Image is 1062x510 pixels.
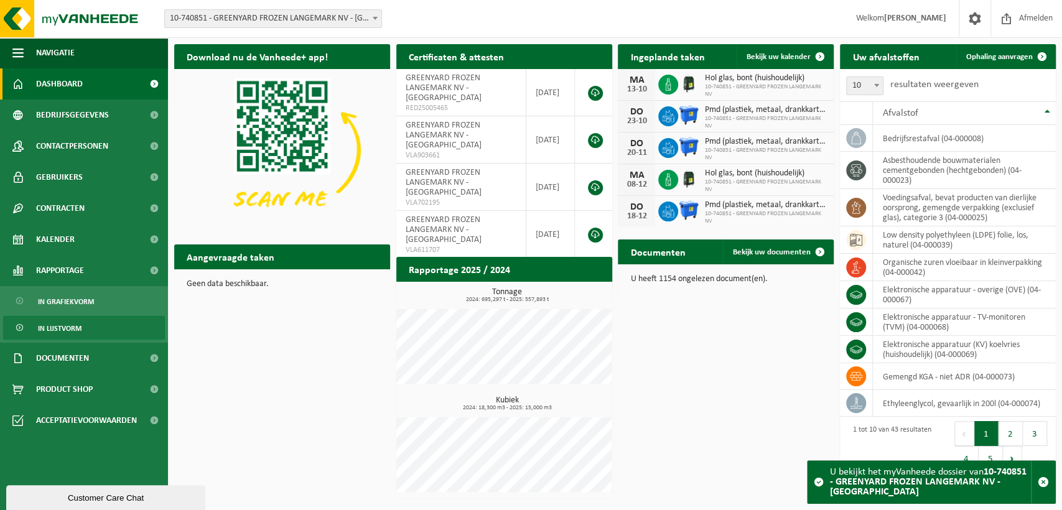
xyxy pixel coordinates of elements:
[979,446,1003,471] button: 5
[624,139,649,149] div: DO
[36,374,93,405] span: Product Shop
[36,193,85,224] span: Contracten
[678,168,699,189] img: CR-HR-1C-1000-PES-01
[624,170,649,180] div: MA
[873,226,1056,254] td: low density polyethyleen (LDPE) folie, los, naturel (04-000039)
[704,105,827,115] span: Pmd (plastiek, metaal, drankkartons) (bedrijven)
[954,421,974,446] button: Previous
[519,281,611,306] a: Bekijk rapportage
[403,297,612,303] span: 2024: 695,297 t - 2025: 557,893 t
[966,53,1033,61] span: Ophaling aanvragen
[526,69,575,116] td: [DATE]
[882,108,918,118] span: Afvalstof
[174,244,287,269] h2: Aangevraagde taken
[36,68,83,100] span: Dashboard
[704,169,827,178] span: Hol glas, bont (huishoudelijk)
[624,75,649,85] div: MA
[1003,446,1022,471] button: Next
[956,44,1055,69] a: Ophaling aanvragen
[678,73,699,94] img: CR-HR-1C-1000-PES-01
[733,248,811,256] span: Bekijk uw documenten
[624,180,649,189] div: 08-12
[873,189,1056,226] td: voedingsafval, bevat producten van dierlijke oorsprong, gemengde verpakking (exclusief glas), cat...
[406,198,516,208] span: VLA702195
[403,396,612,411] h3: Kubiek
[704,73,827,83] span: Hol glas, bont (huishoudelijk)
[830,467,1027,497] strong: 10-740851 - GREENYARD FROZEN LANGEMARK NV - [GEOGRAPHIC_DATA]
[830,461,1031,503] div: U bekijkt het myVanheede dossier van
[873,308,1056,336] td: elektronische apparatuur - TV-monitoren (TVM) (04-000068)
[704,178,827,193] span: 10-740851 - GREENYARD FROZEN LANGEMARK NV
[165,10,381,27] span: 10-740851 - GREENYARD FROZEN LANGEMARK NV - LANGEMARK
[624,149,649,157] div: 20-11
[624,85,649,94] div: 13-10
[704,200,827,210] span: Pmd (plastiek, metaal, drankkartons) (bedrijven)
[36,162,83,193] span: Gebruikers
[873,390,1056,417] td: ethyleenglycol, gevaarlijk in 200l (04-000074)
[526,164,575,211] td: [DATE]
[406,215,482,244] span: GREENYARD FROZEN LANGEMARK NV - [GEOGRAPHIC_DATA]
[174,69,390,231] img: Download de VHEPlus App
[873,336,1056,363] td: elektronische apparatuur (KV) koelvries (huishoudelijk) (04-000069)
[187,280,378,289] p: Geen data beschikbaar.
[873,363,1056,390] td: gemengd KGA - niet ADR (04-000073)
[174,44,340,68] h2: Download nu de Vanheede+ app!
[624,107,649,117] div: DO
[406,121,482,150] span: GREENYARD FROZEN LANGEMARK NV - [GEOGRAPHIC_DATA]
[36,255,84,286] span: Rapportage
[403,405,612,411] span: 2024: 18,300 m3 - 2025: 15,000 m3
[526,116,575,164] td: [DATE]
[723,239,832,264] a: Bekijk uw documenten
[890,80,978,90] label: resultaten weergeven
[396,257,523,281] h2: Rapportage 2025 / 2024
[974,421,999,446] button: 1
[406,151,516,160] span: VLA903661
[38,290,94,313] span: In grafiekvorm
[36,100,109,131] span: Bedrijfsgegevens
[36,343,89,374] span: Documenten
[846,76,883,95] span: 10
[873,281,1056,308] td: elektronische apparatuur - overige (OVE) (04-000067)
[396,44,516,68] h2: Certificaten & attesten
[403,288,612,303] h3: Tonnage
[406,245,516,255] span: VLA611707
[704,83,827,98] span: 10-740851 - GREENYARD FROZEN LANGEMARK NV
[704,137,827,147] span: Pmd (plastiek, metaal, drankkartons) (bedrijven)
[1023,421,1047,446] button: 3
[704,115,827,130] span: 10-740851 - GREENYARD FROZEN LANGEMARK NV
[630,275,821,284] p: U heeft 1154 ongelezen document(en).
[999,421,1023,446] button: 2
[618,44,717,68] h2: Ingeplande taken
[737,44,832,69] a: Bekijk uw kalender
[406,103,516,113] span: RED25005465
[6,483,208,510] iframe: chat widget
[678,104,699,126] img: WB-1100-HPE-BE-01
[618,239,697,264] h2: Documenten
[678,136,699,157] img: WB-1100-HPE-BE-01
[840,44,931,68] h2: Uw afvalstoffen
[954,446,979,471] button: 4
[846,420,931,472] div: 1 tot 10 van 43 resultaten
[38,317,82,340] span: In lijstvorm
[36,405,137,436] span: Acceptatievoorwaarden
[3,316,165,340] a: In lijstvorm
[873,254,1056,281] td: organische zuren vloeibaar in kleinverpakking (04-000042)
[884,14,946,23] strong: [PERSON_NAME]
[36,131,108,162] span: Contactpersonen
[526,211,575,258] td: [DATE]
[873,152,1056,189] td: asbesthoudende bouwmaterialen cementgebonden (hechtgebonden) (04-000023)
[36,37,75,68] span: Navigatie
[624,212,649,221] div: 18-12
[164,9,382,28] span: 10-740851 - GREENYARD FROZEN LANGEMARK NV - LANGEMARK
[678,200,699,221] img: WB-1100-HPE-BE-01
[406,73,482,103] span: GREENYARD FROZEN LANGEMARK NV - [GEOGRAPHIC_DATA]
[3,289,165,313] a: In grafiekvorm
[406,168,482,197] span: GREENYARD FROZEN LANGEMARK NV - [GEOGRAPHIC_DATA]
[847,77,883,95] span: 10
[704,147,827,162] span: 10-740851 - GREENYARD FROZEN LANGEMARK NV
[873,125,1056,152] td: bedrijfsrestafval (04-000008)
[624,117,649,126] div: 23-10
[624,202,649,212] div: DO
[36,224,75,255] span: Kalender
